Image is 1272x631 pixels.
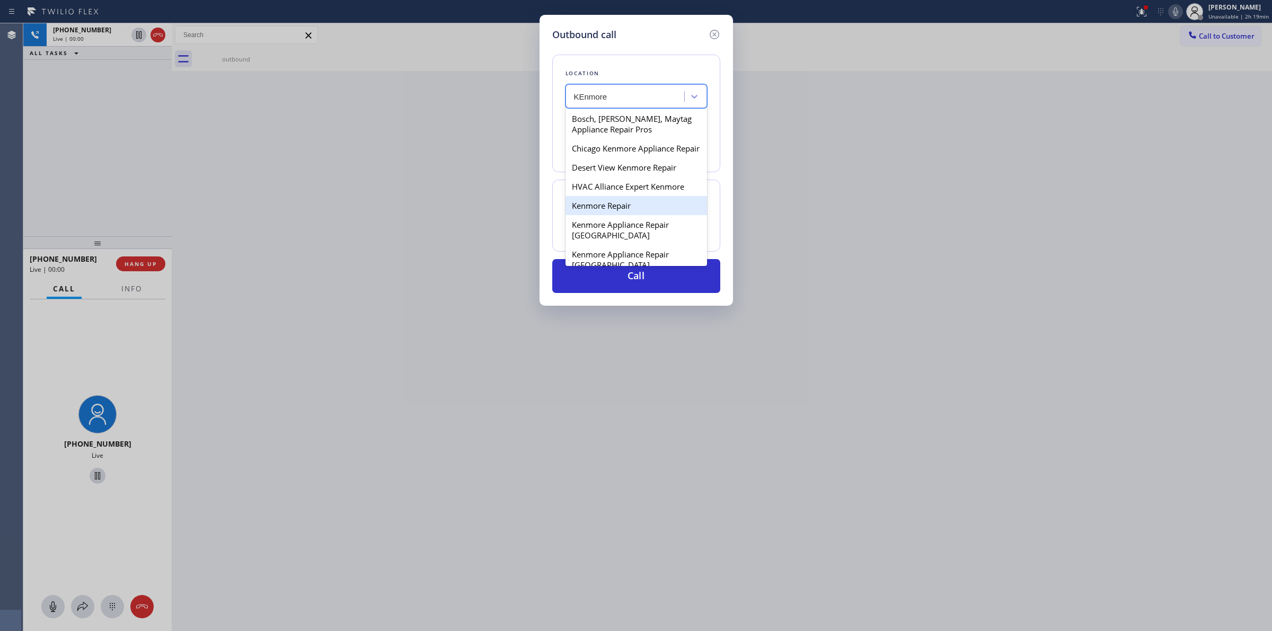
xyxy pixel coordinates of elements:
[552,259,720,293] button: Call
[566,245,707,274] div: Kenmore Appliance Repair [GEOGRAPHIC_DATA]
[566,158,707,177] div: Desert View Kenmore Repair
[566,196,707,215] div: Kenmore Repair
[566,68,707,79] div: Location
[566,139,707,158] div: Chicago Kenmore Appliance Repair
[566,109,707,139] div: Bosch, [PERSON_NAME], Maytag Appliance Repair Pros
[566,215,707,245] div: Kenmore Appliance Repair [GEOGRAPHIC_DATA]
[552,28,616,42] h5: Outbound call
[566,177,707,196] div: HVAC Alliance Expert Kenmore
